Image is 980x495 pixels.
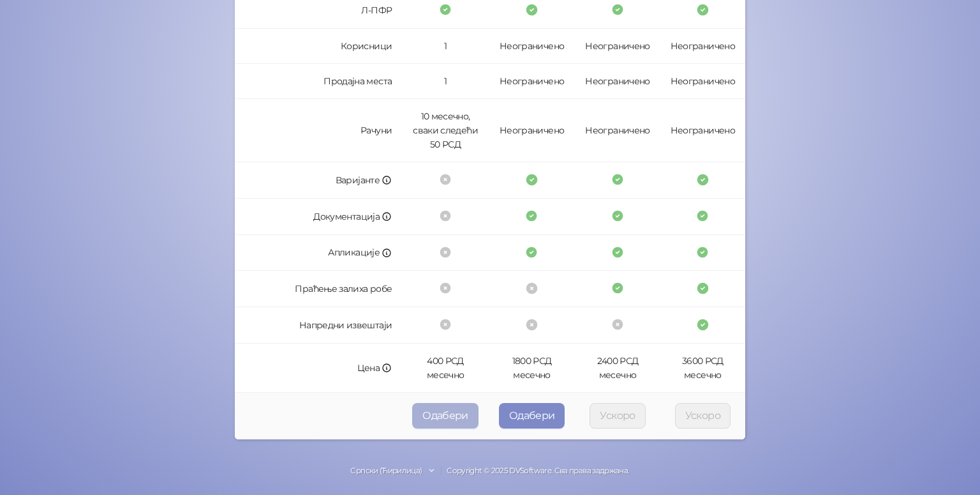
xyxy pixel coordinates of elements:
[489,344,575,393] td: 1800 РСД месечно
[660,99,745,162] td: Неограничено
[575,99,660,162] td: Неограничено
[412,403,479,429] button: Одабери
[499,403,565,429] button: Одабери
[575,344,660,393] td: 2400 РСД месечно
[235,307,402,344] td: Напредни извештаји
[402,99,489,162] td: 10 месечно, сваки следећи 50 РСД
[660,29,745,64] td: Неограничено
[235,344,402,393] td: Цена
[235,29,402,64] td: Корисници
[235,162,402,199] td: Варијанте
[235,271,402,307] td: Праћење залиха робе
[350,465,422,477] div: Српски (Ћирилица)
[235,99,402,162] td: Рачуни
[489,64,575,99] td: Неограничено
[575,29,660,64] td: Неограничено
[235,199,402,235] td: Документација
[489,99,575,162] td: Неограничено
[402,64,489,99] td: 1
[402,29,489,64] td: 1
[660,344,745,393] td: 3600 РСД месечно
[489,29,575,64] td: Неограничено
[402,344,489,393] td: 400 РСД месечно
[235,235,402,271] td: Апликације
[575,64,660,99] td: Неограничено
[235,64,402,99] td: Продајна места
[675,403,731,429] button: Ускоро
[660,64,745,99] td: Неограничено
[590,403,645,429] button: Ускоро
